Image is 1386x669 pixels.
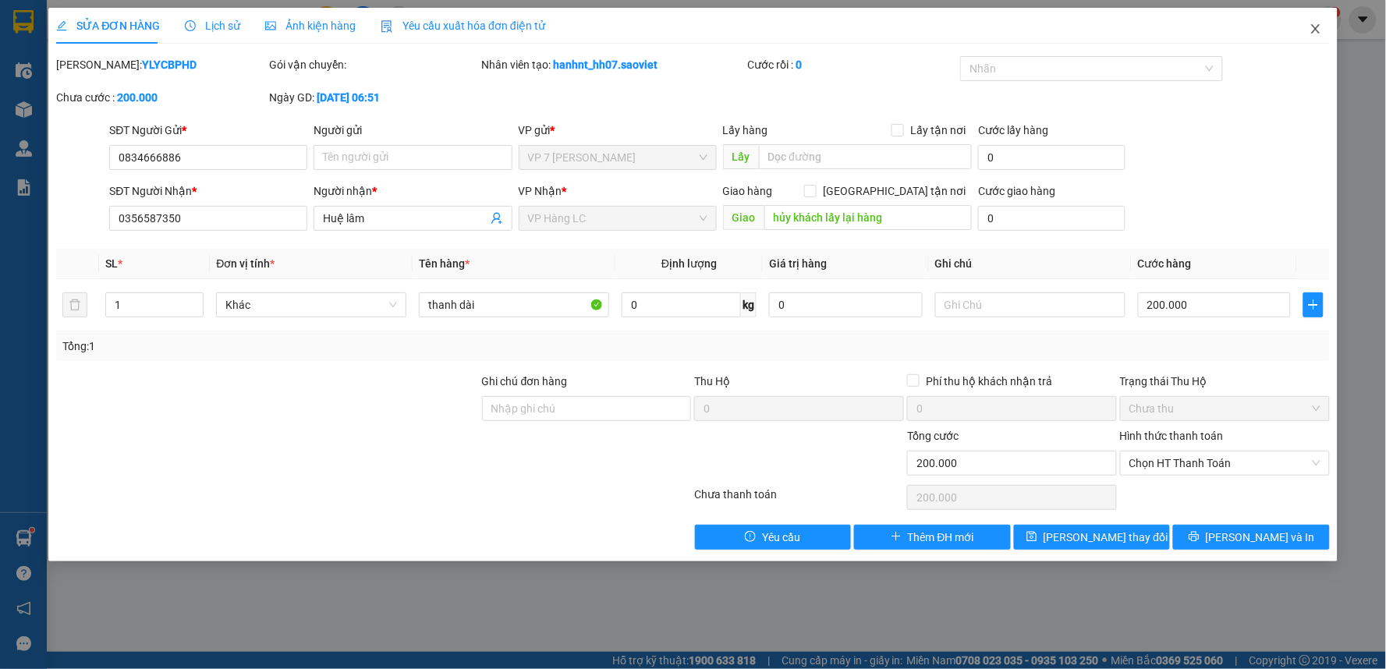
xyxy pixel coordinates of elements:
input: Dọc đường [759,144,973,169]
input: Dọc đường [764,205,973,230]
div: Ngày GD: [269,89,479,106]
b: hanhnt_hh07.saoviet [554,58,658,71]
span: SỬA ĐƠN HÀNG [56,19,160,32]
input: Cước giao hàng [978,206,1125,231]
input: Ghi Chú [935,292,1125,317]
div: Cước rồi : [748,56,958,73]
span: Giá trị hàng [769,257,827,270]
span: SL [105,257,118,270]
span: VP Hàng LC [528,207,707,230]
span: Thu Hộ [694,375,730,388]
label: Cước lấy hàng [978,124,1048,136]
span: [PERSON_NAME] và In [1206,529,1315,546]
span: Lấy tận nơi [904,122,972,139]
input: Ghi chú đơn hàng [482,396,692,421]
div: Chưa cước : [56,89,266,106]
span: user-add [491,212,503,225]
span: Lấy [723,144,759,169]
span: Yêu cầu xuất hóa đơn điện tử [381,19,545,32]
span: clock-circle [185,20,196,31]
div: Tổng: 1 [62,338,535,355]
span: Giao [723,205,764,230]
div: Người gửi [314,122,512,139]
span: VP 7 Phạm Văn Đồng [528,146,707,169]
span: Chọn HT Thanh Toán [1129,451,1320,475]
span: plus [1304,299,1322,311]
button: delete [62,292,87,317]
span: Tổng cước [907,430,959,442]
span: Khác [225,293,397,317]
span: Giao hàng [723,185,773,197]
div: Chưa thanh toán [693,486,906,513]
label: Cước giao hàng [978,185,1055,197]
span: [PERSON_NAME] thay đổi [1044,529,1168,546]
label: Ghi chú đơn hàng [482,375,568,388]
span: Đơn vị tính [216,257,275,270]
span: Lịch sử [185,19,240,32]
div: Trạng thái Thu Hộ [1120,373,1330,390]
div: [PERSON_NAME]: [56,56,266,73]
div: Gói vận chuyển: [269,56,479,73]
span: exclamation-circle [745,531,756,543]
span: Cước hàng [1138,257,1192,270]
div: Nhân viên tạo: [482,56,745,73]
th: Ghi chú [929,249,1132,279]
input: Cước lấy hàng [978,145,1125,170]
span: Chưa thu [1129,397,1320,420]
button: Close [1294,8,1338,51]
span: [GEOGRAPHIC_DATA] tận nơi [817,182,972,200]
b: 0 [796,58,803,71]
button: plusThêm ĐH mới [854,525,1011,550]
b: YLYCBPHD [142,58,197,71]
span: plus [891,531,902,543]
span: VP Nhận [519,185,562,197]
div: SĐT Người Nhận [109,182,307,200]
div: Người nhận [314,182,512,200]
button: printer[PERSON_NAME] và In [1173,525,1330,550]
span: Ảnh kiện hàng [265,19,356,32]
span: Tên hàng [419,257,470,270]
span: edit [56,20,67,31]
span: kg [741,292,757,317]
span: save [1026,531,1037,543]
button: plus [1303,292,1323,317]
span: Yêu cầu [762,529,800,546]
label: Hình thức thanh toán [1120,430,1224,442]
span: printer [1189,531,1200,543]
img: icon [381,20,393,33]
div: SĐT Người Gửi [109,122,307,139]
b: 200.000 [117,91,158,104]
span: Lấy hàng [723,124,768,136]
button: save[PERSON_NAME] thay đổi [1014,525,1171,550]
input: VD: Bàn, Ghế [419,292,609,317]
span: picture [265,20,276,31]
span: Thêm ĐH mới [908,529,974,546]
span: Định lượng [661,257,717,270]
button: exclamation-circleYêu cầu [695,525,852,550]
b: [DATE] 06:51 [317,91,380,104]
span: Phí thu hộ khách nhận trả [920,373,1058,390]
div: VP gửi [519,122,717,139]
span: close [1310,23,1322,35]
